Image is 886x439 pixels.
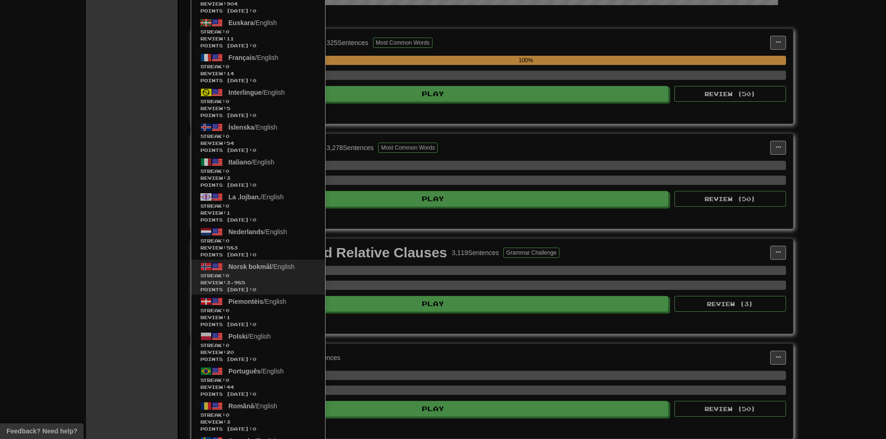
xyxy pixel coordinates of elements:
[228,124,277,131] span: / English
[191,364,325,399] a: Português/EnglishStreak:0 Review:44Points [DATE]:0
[200,0,316,7] span: Review: 904
[200,98,316,105] span: Streak:
[228,19,277,26] span: / English
[226,133,229,139] span: 0
[228,402,277,410] span: / English
[228,367,284,375] span: / English
[200,28,316,35] span: Streak:
[198,401,669,417] button: Play
[228,228,287,236] span: / English
[200,279,316,286] span: Review: 3,985
[191,399,325,434] a: Română/EnglishStreak:0 Review:3Points [DATE]:0
[200,63,316,70] span: Streak:
[200,42,316,49] span: Points [DATE]: 0
[674,296,786,312] button: Review (3)
[191,16,325,51] a: Euskara/EnglishStreak:0 Review:11Points [DATE]:0
[200,140,316,147] span: Review: 54
[200,251,316,258] span: Points [DATE]: 0
[200,112,316,119] span: Points [DATE]: 0
[226,98,229,104] span: 0
[226,29,229,34] span: 0
[200,35,316,42] span: Review: 11
[198,191,669,207] button: Play
[228,367,260,375] span: Português
[191,190,325,225] a: La .lojban./EnglishStreak:0 Review:1Points [DATE]:0
[200,426,316,432] span: Points [DATE]: 0
[326,38,368,47] div: 325 Sentences
[200,321,316,328] span: Points [DATE]: 0
[326,143,373,152] div: 3,278 Sentences
[200,307,316,314] span: Streak:
[228,333,271,340] span: / English
[200,147,316,154] span: Points [DATE]: 0
[226,64,229,69] span: 0
[674,191,786,207] button: Review (50)
[200,216,316,223] span: Points [DATE]: 0
[228,54,255,61] span: Français
[226,377,229,383] span: 0
[228,263,272,270] span: Norsk bokmål
[200,286,316,293] span: Points [DATE]: 0
[226,412,229,418] span: 0
[200,175,316,182] span: Review: 3
[200,210,316,216] span: Review: 1
[228,124,254,131] span: Íslenska
[228,89,262,96] span: Interlingue
[200,377,316,384] span: Streak:
[200,356,316,363] span: Points [DATE]: 0
[191,120,325,155] a: Íslenska/EnglishStreak:0 Review:54Points [DATE]:0
[452,248,499,257] div: 3,119 Sentences
[228,298,286,305] span: / English
[226,308,229,313] span: 0
[503,248,559,258] button: Grammar Challenge
[198,86,669,102] button: Play
[200,133,316,140] span: Streak:
[191,260,325,295] a: Norsk bokmål/EnglishStreak:0 Review:3,985Points [DATE]:0
[200,391,316,398] span: Points [DATE]: 0
[228,298,263,305] span: Piemontèis
[200,237,316,244] span: Streak:
[7,426,77,436] span: Open feedback widget
[191,225,325,260] a: Nederlands/EnglishStreak:0 Review:583Points [DATE]:0
[226,273,229,278] span: 0
[200,419,316,426] span: Review: 3
[200,7,316,14] span: Points [DATE]: 0
[226,238,229,243] span: 0
[228,54,278,61] span: / English
[228,89,285,96] span: / English
[674,86,786,102] button: Review (50)
[191,14,793,24] p: In Progress
[200,168,316,175] span: Streak:
[674,401,786,417] button: Review (50)
[191,295,325,329] a: Piemontèis/EnglishStreak:0 Review:1Points [DATE]:0
[200,244,316,251] span: Review: 583
[228,263,294,270] span: / English
[191,85,325,120] a: Interlingue/EnglishStreak:0 Review:5Points [DATE]:0
[373,38,433,48] button: Most Common Words
[226,203,229,209] span: 0
[378,143,438,153] button: Most Common Words
[228,228,264,236] span: Nederlands
[191,155,325,190] a: Italiano/EnglishStreak:0 Review:3Points [DATE]:0
[200,384,316,391] span: Review: 44
[200,342,316,349] span: Streak:
[200,203,316,210] span: Streak:
[228,158,274,166] span: / English
[226,342,229,348] span: 0
[228,193,260,201] span: La .lojban.
[228,333,247,340] span: Polski
[200,70,316,77] span: Review: 14
[266,56,786,65] div: 100%
[200,105,316,112] span: Review: 5
[191,51,325,85] a: Français/EnglishStreak:0 Review:14Points [DATE]:0
[200,77,316,84] span: Points [DATE]: 0
[200,182,316,189] span: Points [DATE]: 0
[228,158,251,166] span: Italiano
[228,402,254,410] span: Română
[200,349,316,356] span: Review: 20
[200,314,316,321] span: Review: 1
[226,168,229,174] span: 0
[191,329,325,364] a: Polski/EnglishStreak:0 Review:20Points [DATE]:0
[200,272,316,279] span: Streak:
[200,412,316,419] span: Streak:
